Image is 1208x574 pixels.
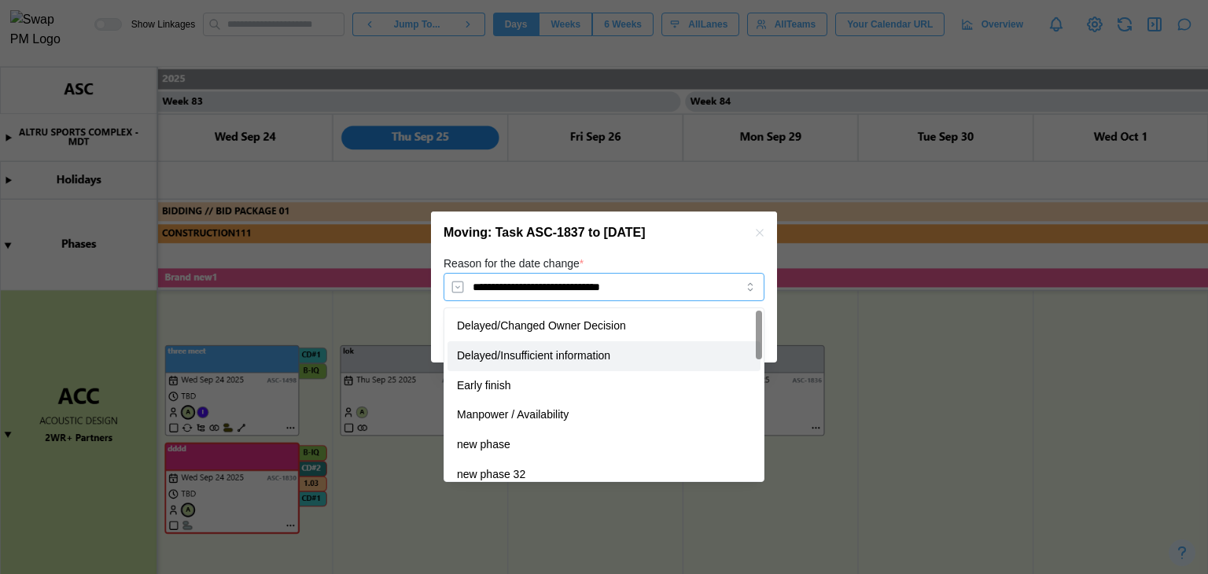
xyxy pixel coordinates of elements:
label: Reason for the date change [444,256,584,273]
div: Manpower / Availability [447,400,761,430]
div: Delayed/Changed Owner Decision [447,311,761,341]
div: new phase [447,430,761,460]
div: Early finish [447,371,761,401]
div: new phase 32 [447,460,761,490]
h2: Moving: Task ASC-1837 to [DATE] [444,226,646,239]
div: Delayed/Insufficient information [447,341,761,371]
